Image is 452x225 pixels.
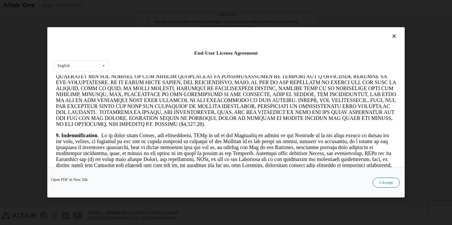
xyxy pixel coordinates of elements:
div: End-User License Agreement [53,50,399,56]
a: Open PDF in New Tab [51,178,88,182]
button: I Accept [373,178,400,188]
strong: 9. Indemnification [3,57,44,63]
div: English [58,64,70,68]
p: . Lo ip dolor sitam Consec, adi elitseddoeiu, TEMp in utl et dol Magnaaliq en admini ve qui Nostr... [3,57,343,105]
